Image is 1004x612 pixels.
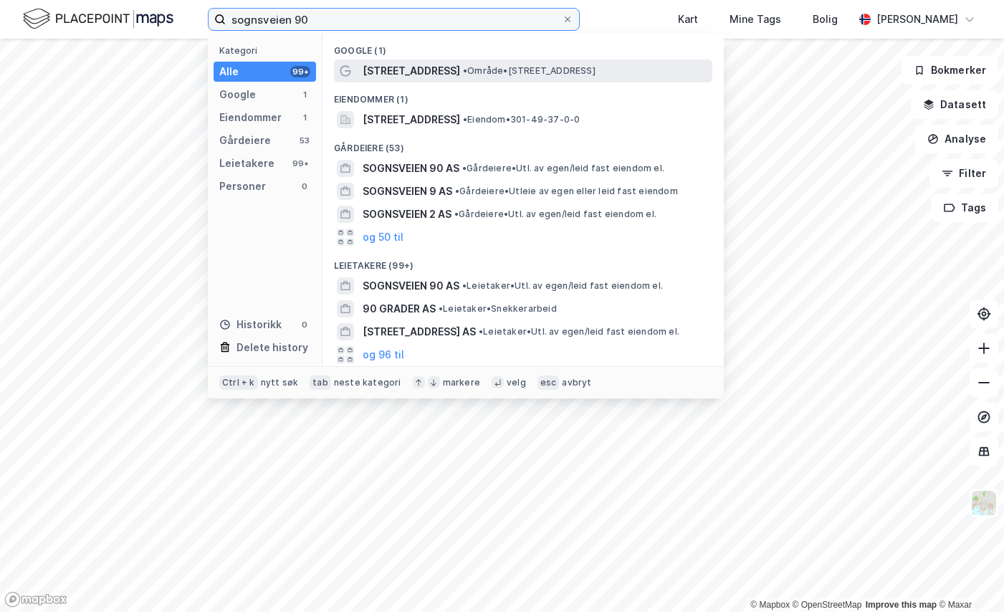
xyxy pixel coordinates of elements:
[236,339,308,356] div: Delete history
[322,249,724,274] div: Leietakere (99+)
[290,66,310,77] div: 99+
[299,135,310,146] div: 53
[4,591,67,608] a: Mapbox homepage
[902,56,998,85] button: Bokmerker
[455,186,678,197] span: Gårdeiere • Utleie av egen eller leid fast eiendom
[932,543,1004,612] div: Kontrollprogram for chat
[23,6,173,32] img: logo.f888ab2527a4732fd821a326f86c7f29.svg
[219,155,274,172] div: Leietakere
[463,114,580,125] span: Eiendom • 301-49-37-0-0
[439,303,557,315] span: Leietaker • Snekkerarbeid
[970,489,998,517] img: Z
[911,90,998,119] button: Datasett
[299,89,310,100] div: 1
[443,377,480,388] div: markere
[219,45,316,56] div: Kategori
[299,319,310,330] div: 0
[455,186,459,196] span: •
[462,280,467,291] span: •
[363,183,452,200] span: SOGNSVEIEN 9 AS
[462,163,467,173] span: •
[226,9,562,30] input: Søk på adresse, matrikkel, gårdeiere, leietakere eller personer
[363,62,460,80] span: [STREET_ADDRESS]
[310,376,331,390] div: tab
[876,11,958,28] div: [PERSON_NAME]
[261,377,299,388] div: nytt søk
[219,63,239,80] div: Alle
[439,303,443,314] span: •
[363,160,459,177] span: SOGNSVEIEN 90 AS
[678,11,698,28] div: Kart
[479,326,679,338] span: Leietaker • Utl. av egen/leid fast eiendom el.
[219,316,282,333] div: Historikk
[463,65,467,76] span: •
[929,159,998,188] button: Filter
[750,600,790,610] a: Mapbox
[454,209,656,220] span: Gårdeiere • Utl. av egen/leid fast eiendom el.
[363,229,403,246] button: og 50 til
[363,346,404,363] button: og 96 til
[915,125,998,153] button: Analyse
[363,323,476,340] span: [STREET_ADDRESS] AS
[219,86,256,103] div: Google
[299,181,310,192] div: 0
[479,326,483,337] span: •
[290,158,310,169] div: 99+
[363,300,436,317] span: 90 GRADER AS
[363,206,451,223] span: SOGNSVEIEN 2 AS
[813,11,838,28] div: Bolig
[363,277,459,295] span: SOGNSVEIEN 90 AS
[219,178,266,195] div: Personer
[537,376,560,390] div: esc
[730,11,781,28] div: Mine Tags
[322,131,724,157] div: Gårdeiere (53)
[462,163,664,174] span: Gårdeiere • Utl. av egen/leid fast eiendom el.
[932,193,998,222] button: Tags
[219,109,282,126] div: Eiendommer
[932,543,1004,612] iframe: Chat Widget
[322,82,724,108] div: Eiendommer (1)
[562,377,591,388] div: avbryt
[463,114,467,125] span: •
[463,65,596,77] span: Område • [STREET_ADDRESS]
[793,600,862,610] a: OpenStreetMap
[462,280,663,292] span: Leietaker • Utl. av egen/leid fast eiendom el.
[334,377,401,388] div: neste kategori
[299,112,310,123] div: 1
[866,600,937,610] a: Improve this map
[322,34,724,59] div: Google (1)
[454,209,459,219] span: •
[507,377,526,388] div: velg
[219,376,258,390] div: Ctrl + k
[363,111,460,128] span: [STREET_ADDRESS]
[219,132,271,149] div: Gårdeiere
